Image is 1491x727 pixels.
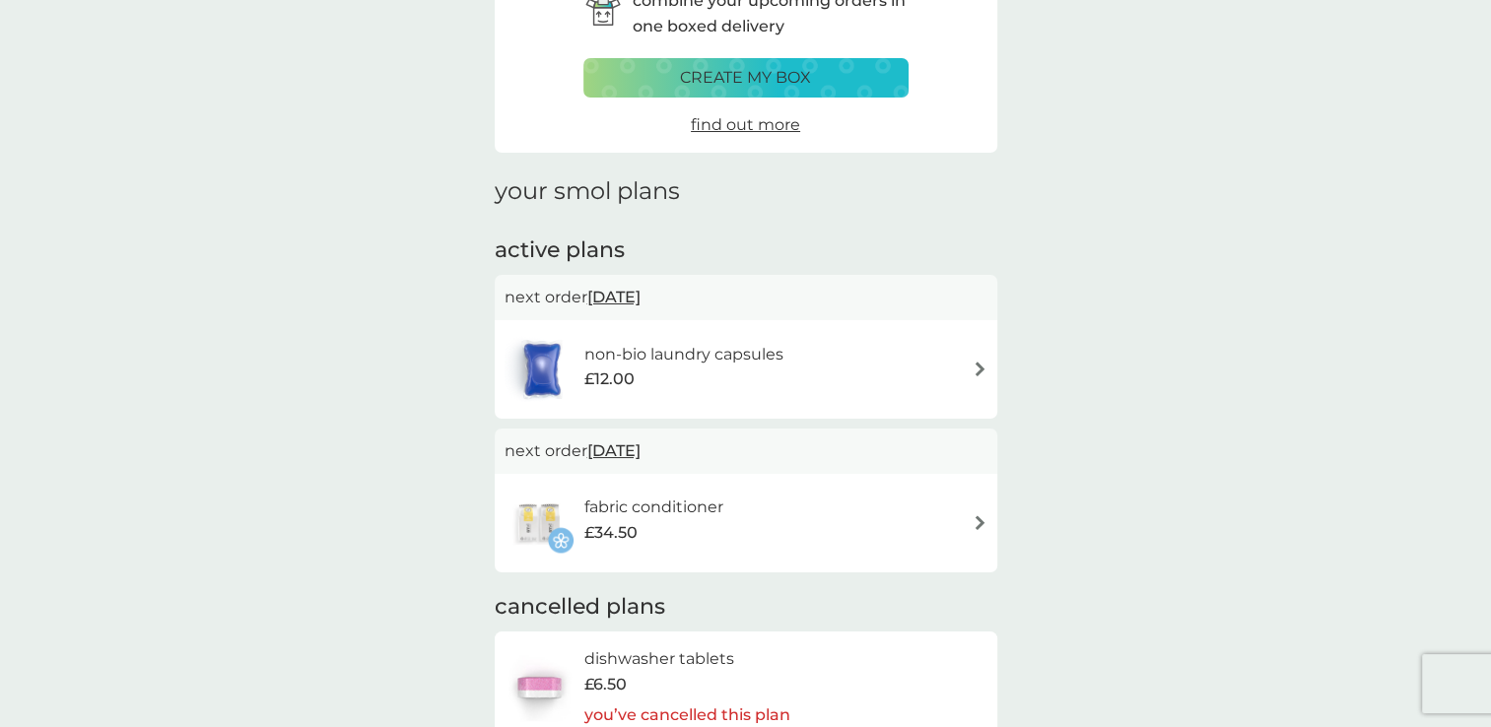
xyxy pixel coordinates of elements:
[495,177,997,206] h1: your smol plans
[680,65,811,91] p: create my box
[584,366,635,392] span: £12.00
[587,431,641,470] span: [DATE]
[505,285,987,310] p: next order
[495,592,997,623] h2: cancelled plans
[495,235,997,266] h2: active plans
[505,335,579,404] img: non-bio laundry capsules
[584,646,790,672] h6: dishwasher tablets
[505,438,987,464] p: next order
[691,112,800,138] a: find out more
[587,278,641,316] span: [DATE]
[505,652,574,721] img: dishwasher tablets
[584,672,627,697] span: £6.50
[583,58,909,98] button: create my box
[505,489,574,558] img: fabric conditioner
[584,520,638,546] span: £34.50
[973,515,987,530] img: arrow right
[691,115,800,134] span: find out more
[584,342,783,367] h6: non-bio laundry capsules
[584,495,723,520] h6: fabric conditioner
[973,362,987,376] img: arrow right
